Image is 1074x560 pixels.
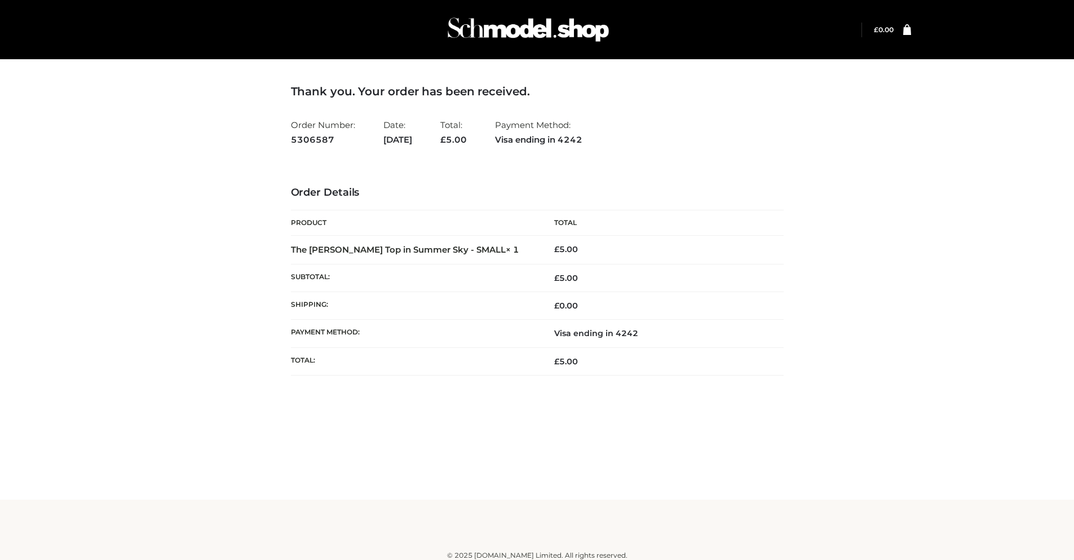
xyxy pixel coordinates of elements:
[506,244,519,255] strong: × 1
[537,210,784,236] th: Total
[291,264,537,292] th: Subtotal:
[495,115,582,149] li: Payment Method:
[291,347,537,375] th: Total:
[444,7,613,52] img: Schmodel Admin 964
[291,244,519,255] strong: The [PERSON_NAME] Top in Summer Sky - SMALL
[291,133,355,147] strong: 5306587
[554,356,578,367] span: 5.00
[291,187,784,199] h3: Order Details
[554,301,578,311] bdi: 0.00
[874,25,894,34] a: £0.00
[383,115,412,149] li: Date:
[874,25,878,34] span: £
[291,115,355,149] li: Order Number:
[440,115,467,149] li: Total:
[554,356,559,367] span: £
[495,133,582,147] strong: Visa ending in 4242
[440,134,446,145] span: £
[554,273,578,283] span: 5.00
[291,320,537,347] th: Payment method:
[554,244,578,254] bdi: 5.00
[291,210,537,236] th: Product
[554,244,559,254] span: £
[554,273,559,283] span: £
[291,292,537,320] th: Shipping:
[291,85,784,98] h3: Thank you. Your order has been received.
[383,133,412,147] strong: [DATE]
[554,301,559,311] span: £
[874,25,894,34] bdi: 0.00
[440,134,467,145] span: 5.00
[537,320,784,347] td: Visa ending in 4242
